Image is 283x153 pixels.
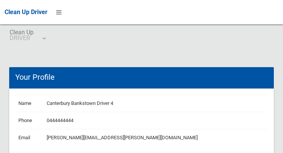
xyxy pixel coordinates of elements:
[5,24,50,49] a: Clean UpDRIVER
[15,129,44,147] td: Email
[10,29,45,41] span: Clean Up
[44,95,268,112] td: Canterbury Bankstown Driver 4
[44,129,268,147] td: [PERSON_NAME][EMAIL_ADDRESS][PERSON_NAME][DOMAIN_NAME]
[15,112,44,129] td: Phone
[44,112,268,129] td: 0444444444
[9,70,61,85] header: Your Profile
[15,95,44,112] td: Name
[5,6,47,18] a: Clean Up Driver
[10,35,34,41] small: DRIVER
[5,8,47,16] span: Clean Up Driver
